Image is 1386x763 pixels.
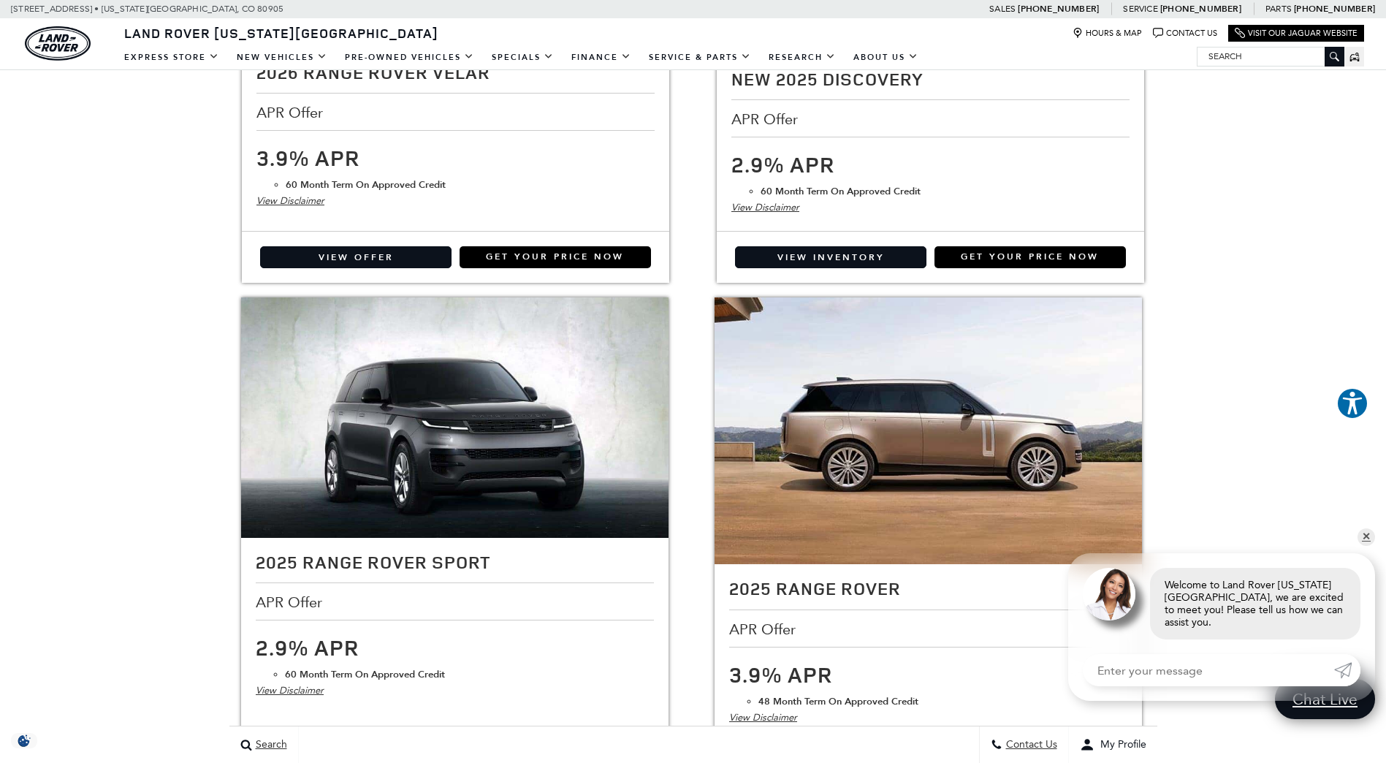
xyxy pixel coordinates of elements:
span: Service [1123,4,1157,14]
button: Open user profile menu [1069,726,1157,763]
a: Finance [563,45,640,70]
a: land-rover [25,26,91,61]
a: [PHONE_NUMBER] [1018,3,1099,15]
a: Specials [483,45,563,70]
a: Research [760,45,845,70]
a: Submit [1334,654,1360,686]
img: Agent profile photo [1083,568,1135,620]
span: 60 Month Term On Approved Credit [285,668,445,681]
img: 2025 Range Rover Sport [241,297,669,538]
span: 60 Month Term On Approved Credit [761,185,921,198]
img: Opt-Out Icon [7,733,41,748]
a: View Inventory [735,246,926,268]
span: My Profile [1094,739,1146,751]
a: Land Rover [US_STATE][GEOGRAPHIC_DATA] [115,24,447,42]
a: Pre-Owned Vehicles [336,45,483,70]
span: 48 Month Term On Approved Credit [758,695,918,708]
a: New Vehicles [228,45,336,70]
a: Get Your Price Now [460,246,651,268]
a: [STREET_ADDRESS] • [US_STATE][GEOGRAPHIC_DATA], CO 80905 [11,4,283,14]
img: 2025 Range Rover [715,297,1142,565]
span: 2.9% APR [731,149,835,179]
a: [PHONE_NUMBER] [1160,3,1241,15]
a: Hours & Map [1073,28,1142,39]
a: Contact Us [1153,28,1217,39]
h2: New 2025 Discovery [731,69,1130,88]
aside: Accessibility Help Desk [1336,387,1368,422]
h2: 2026 Range Rover Velar [256,63,655,82]
div: View Disclaimer [731,200,1130,216]
h2: 2025 Range Rover Sport [256,553,654,572]
a: GET YOUR PRICE NOW [934,246,1126,268]
div: View Disclaimer [729,710,1127,726]
img: Land Rover [25,26,91,61]
button: Explore your accessibility options [1336,387,1368,420]
input: Search [1197,48,1344,65]
span: Contact Us [1002,739,1057,751]
span: APR Offer [729,621,799,637]
span: Land Rover [US_STATE][GEOGRAPHIC_DATA] [124,24,438,42]
span: 3.9% APR [256,143,360,172]
span: APR Offer [256,105,327,121]
span: APR Offer [256,594,326,610]
div: Welcome to Land Rover [US_STATE][GEOGRAPHIC_DATA], we are excited to meet you! Please tell us how... [1150,568,1360,639]
a: EXPRESS STORE [115,45,228,70]
a: Service & Parts [640,45,760,70]
section: Click to Open Cookie Consent Modal [7,733,41,748]
span: APR Offer [731,111,801,127]
span: 3.9% APR [729,659,833,689]
span: 60 Month Term On Approved Credit [286,178,446,191]
input: Enter your message [1083,654,1334,686]
a: Visit Our Jaguar Website [1235,28,1358,39]
span: Parts [1265,4,1292,14]
a: [PHONE_NUMBER] [1294,3,1375,15]
h2: 2025 Range Rover [729,579,1127,598]
span: 2.9% APR [256,632,359,662]
a: View Offer [260,246,452,268]
div: View Disclaimer [256,683,654,699]
a: About Us [845,45,927,70]
nav: Main Navigation [115,45,927,70]
div: View Disclaimer [256,193,655,209]
span: Search [252,739,287,751]
span: Sales [989,4,1016,14]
